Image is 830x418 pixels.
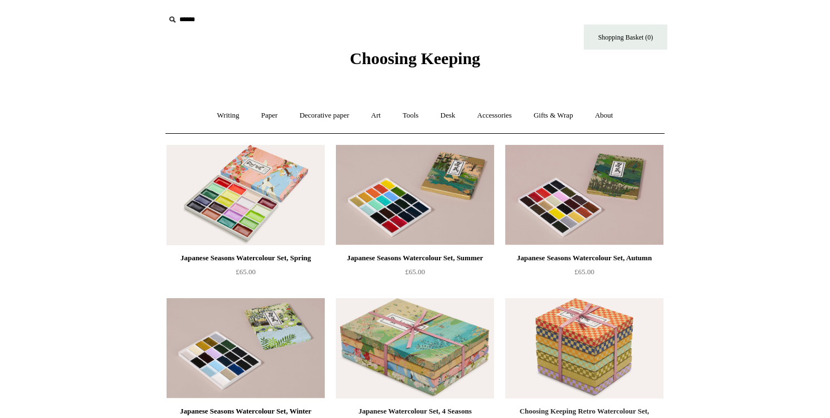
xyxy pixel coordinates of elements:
a: Japanese Seasons Watercolour Set, Autumn Japanese Seasons Watercolour Set, Autumn [505,145,663,245]
a: Writing [207,101,250,130]
span: Choosing Keeping [350,49,480,67]
div: Japanese Seasons Watercolour Set, Spring [169,251,322,265]
a: Japanese Watercolour Set, 4 Seasons Japanese Watercolour Set, 4 Seasons [336,298,494,398]
a: Japanese Seasons Watercolour Set, Summer Japanese Seasons Watercolour Set, Summer [336,145,494,245]
a: Gifts & Wrap [524,101,583,130]
a: Japanese Seasons Watercolour Set, Spring Japanese Seasons Watercolour Set, Spring [167,145,325,245]
a: Japanese Seasons Watercolour Set, Autumn £65.00 [505,251,663,297]
a: Art [361,101,390,130]
span: £65.00 [236,268,256,276]
a: Shopping Basket (0) [584,25,667,50]
a: Tools [393,101,429,130]
a: Desk [431,101,466,130]
div: Japanese Watercolour Set, 4 Seasons [339,405,491,418]
a: Paper [251,101,288,130]
img: Choosing Keeping Retro Watercolour Set, Decades Collection [505,298,663,398]
span: £65.00 [405,268,425,276]
img: Japanese Watercolour Set, 4 Seasons [336,298,494,398]
a: Japanese Seasons Watercolour Set, Winter Japanese Seasons Watercolour Set, Winter [167,298,325,398]
a: Japanese Seasons Watercolour Set, Summer £65.00 [336,251,494,297]
div: Japanese Seasons Watercolour Set, Summer [339,251,491,265]
span: £65.00 [574,268,594,276]
a: Choosing Keeping [350,58,480,66]
a: Decorative paper [290,101,359,130]
img: Japanese Seasons Watercolour Set, Spring [167,145,325,245]
div: Japanese Seasons Watercolour Set, Autumn [508,251,661,265]
img: Japanese Seasons Watercolour Set, Autumn [505,145,663,245]
img: Japanese Seasons Watercolour Set, Winter [167,298,325,398]
a: Japanese Seasons Watercolour Set, Spring £65.00 [167,251,325,297]
a: Choosing Keeping Retro Watercolour Set, Decades Collection Choosing Keeping Retro Watercolour Set... [505,298,663,398]
a: Accessories [467,101,522,130]
a: About [585,101,623,130]
div: Japanese Seasons Watercolour Set, Winter [169,405,322,418]
img: Japanese Seasons Watercolour Set, Summer [336,145,494,245]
